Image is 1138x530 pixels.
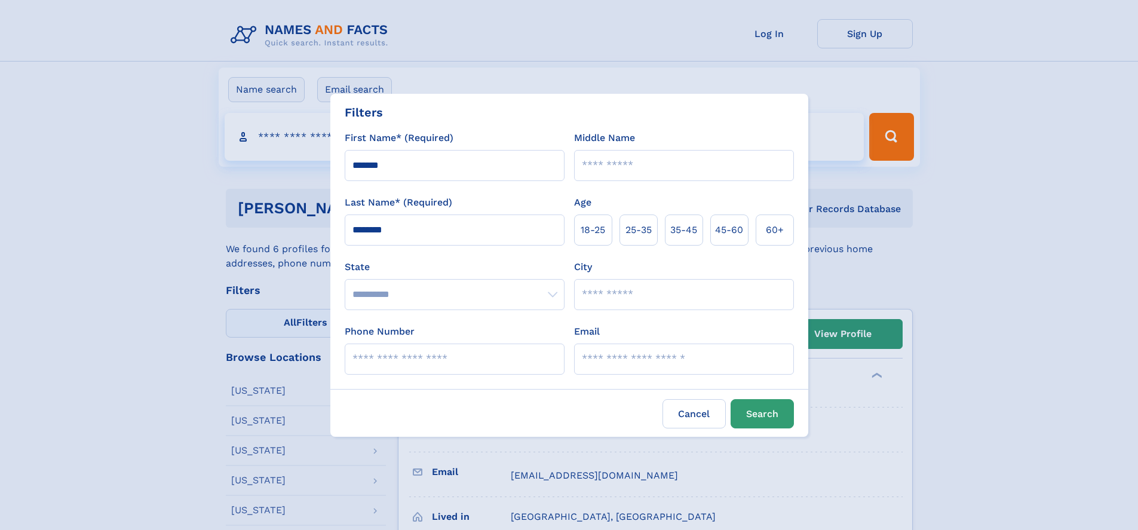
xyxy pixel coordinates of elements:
label: Cancel [662,399,726,428]
label: City [574,260,592,274]
div: Filters [345,103,383,121]
label: State [345,260,565,274]
span: 60+ [766,223,784,237]
button: Search [731,399,794,428]
span: 45‑60 [715,223,743,237]
span: 35‑45 [670,223,697,237]
label: Email [574,324,600,339]
label: First Name* (Required) [345,131,453,145]
label: Last Name* (Required) [345,195,452,210]
label: Age [574,195,591,210]
label: Middle Name [574,131,635,145]
span: 18‑25 [581,223,605,237]
span: 25‑35 [625,223,652,237]
label: Phone Number [345,324,415,339]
